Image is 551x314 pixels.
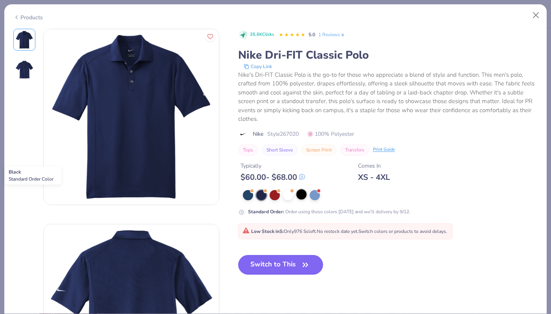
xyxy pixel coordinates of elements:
[242,228,447,235] span: Only 976 Ss left. Switch colors or products to avoid delays.
[358,162,390,170] div: Comes In
[301,144,336,155] button: Screen Print
[241,63,274,70] button: copy to clipboard
[44,29,219,205] img: Front
[250,31,274,38] span: 35.6K Clicks
[248,208,410,215] div: Order using these colors [DATE] and we’ll delivery by 9/12.
[309,31,315,38] span: 5.0
[248,209,284,215] strong: Standard Order :
[279,29,305,41] div: 5.0 Stars
[238,144,258,155] button: Tops
[238,48,538,63] div: Nike Dri-FIT Classic Polo
[317,228,358,235] span: No restock date yet.
[253,130,263,138] span: Nike
[251,228,284,235] strong: Low Stock in S :
[9,176,53,182] span: Standard Order Color
[205,31,215,42] button: Like
[529,8,544,23] button: Close
[307,130,354,138] span: 100% Polyester
[238,70,538,124] div: Nike's Dri-FIT Classic Polo is the go-to for those who appreciate a blend of style and function. ...
[262,144,298,155] button: Short Sleeve
[241,162,305,170] div: Typically
[267,130,299,138] span: Style 267020
[15,30,34,49] img: Front
[318,31,345,38] a: 1 Reviews
[340,144,369,155] button: Transfers
[238,255,323,275] button: Switch to This
[373,146,395,153] div: Print Guide
[4,166,61,185] div: Black
[358,172,390,182] div: XS - 4XL
[238,131,249,137] img: brand logo
[241,172,305,182] div: $ 60.00 - $ 68.00
[13,13,43,22] div: Products
[15,60,34,79] img: Back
